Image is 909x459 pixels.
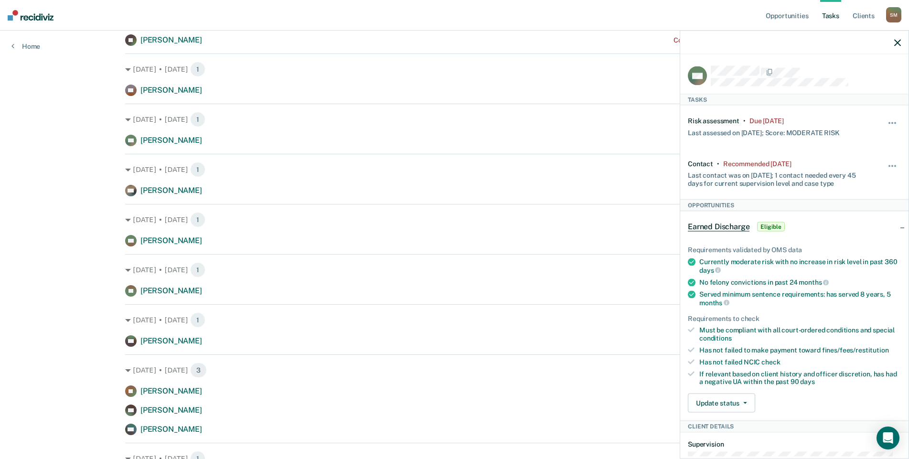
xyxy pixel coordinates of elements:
span: check [761,358,780,365]
span: [PERSON_NAME] [140,236,202,245]
span: 1 [190,212,205,227]
div: No felony convictions in past 24 [699,278,901,287]
div: Last assessed on [DATE]; Score: MODERATE RISK [688,125,840,137]
div: [DATE] • [DATE] [125,363,784,378]
div: • [717,160,719,168]
span: days [800,378,814,385]
span: days [699,266,721,274]
div: Risk assessment [688,117,739,125]
span: 1 [190,312,205,328]
div: [DATE] • [DATE] [125,312,784,328]
div: Due 4 years ago [749,117,784,125]
span: 1 [190,162,205,177]
div: Requirements to check [688,314,901,322]
div: Currently moderate risk with no increase in risk level in past 360 [699,258,901,274]
span: 3 [190,363,207,378]
div: Has not failed NCIC [699,358,901,366]
div: Tasks [680,94,909,105]
span: [PERSON_NAME] [140,386,202,395]
img: Recidiviz [8,10,53,21]
span: fines/fees/restitution [822,346,889,354]
div: [DATE] • [DATE] [125,262,784,278]
div: Contact recommended a month ago [674,36,784,44]
div: Requirements validated by OMS data [688,246,901,254]
div: Has not failed to make payment toward [699,346,901,354]
button: Update status [688,394,755,413]
div: [DATE] • [DATE] [125,62,784,77]
span: [PERSON_NAME] [140,336,202,345]
span: 1 [190,62,205,77]
span: Eligible [757,222,784,232]
div: [DATE] • [DATE] [125,162,784,177]
span: [PERSON_NAME] [140,186,202,195]
div: Contact [688,160,713,168]
span: [PERSON_NAME] [140,85,202,95]
div: Open Intercom Messenger [877,427,899,449]
span: 1 [190,112,205,127]
div: • [743,117,746,125]
div: [DATE] • [DATE] [125,112,784,127]
span: [PERSON_NAME] [140,406,202,415]
div: Last contact was on [DATE]; 1 contact needed every 45 days for current supervision level and case... [688,168,866,188]
div: Client Details [680,421,909,432]
span: [PERSON_NAME] [140,286,202,295]
div: Opportunities [680,200,909,211]
span: [PERSON_NAME] [140,425,202,434]
a: Home [11,42,40,51]
span: months [799,278,829,286]
div: If relevant based on client history and officer discretion, has had a negative UA within the past 90 [699,370,901,386]
div: Must be compliant with all court-ordered conditions and special [699,326,901,342]
dt: Supervision [688,440,901,448]
div: Earned DischargeEligible [680,212,909,242]
span: conditions [699,334,732,342]
span: [PERSON_NAME] [140,35,202,44]
div: Recommended 4 months ago [723,160,791,168]
div: Served minimum sentence requirements: has served 8 years, 5 [699,290,901,307]
span: Earned Discharge [688,222,749,232]
span: [PERSON_NAME] [140,136,202,145]
div: [DATE] • [DATE] [125,212,784,227]
span: 1 [190,262,205,278]
div: S M [886,7,901,22]
span: months [699,299,729,306]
